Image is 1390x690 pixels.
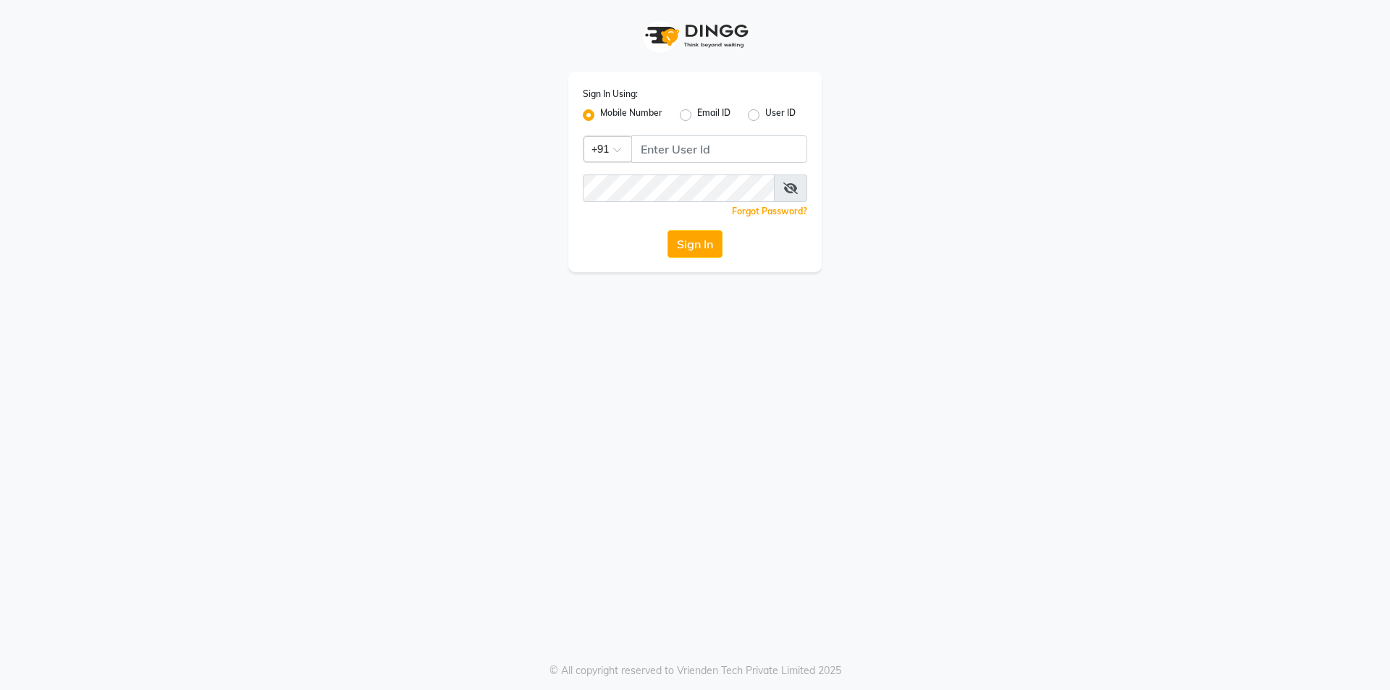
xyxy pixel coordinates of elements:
button: Sign In [667,230,723,258]
label: Email ID [697,106,730,124]
input: Username [583,174,775,202]
a: Forgot Password? [732,206,807,216]
img: logo1.svg [637,14,753,57]
input: Username [631,135,807,163]
label: Sign In Using: [583,88,638,101]
label: Mobile Number [600,106,662,124]
label: User ID [765,106,796,124]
